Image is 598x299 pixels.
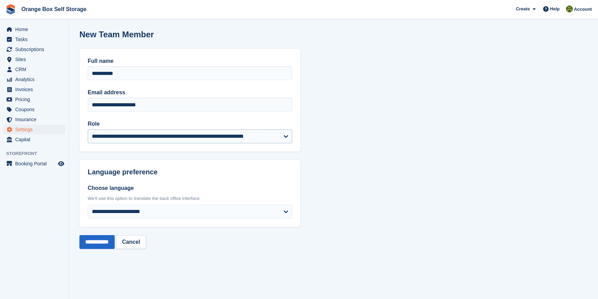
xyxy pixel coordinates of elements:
span: Tasks [15,35,57,44]
span: Booking Portal [15,159,57,168]
a: menu [3,115,65,124]
a: menu [3,85,65,94]
span: Storefront [6,150,69,157]
a: Cancel [116,235,146,249]
div: We'll use this option to translate the back office interface. [88,195,292,202]
a: menu [3,125,65,134]
span: Home [15,25,57,34]
span: Invoices [15,85,57,94]
a: menu [3,45,65,54]
a: menu [3,55,65,64]
a: menu [3,75,65,84]
a: menu [3,159,65,168]
label: Email address [88,88,292,97]
img: stora-icon-8386f47178a22dfd0bd8f6a31ec36ba5ce8667c1dd55bd0f319d3a0aa187defe.svg [6,4,16,15]
span: CRM [15,65,57,74]
label: Role [88,120,292,128]
span: Coupons [15,105,57,114]
span: Account [574,6,592,13]
span: Sites [15,55,57,64]
label: Choose language [88,184,292,192]
label: Full name [88,57,292,65]
span: Create [516,6,530,12]
a: menu [3,95,65,104]
a: Orange Box Self Storage [19,3,89,15]
span: Settings [15,125,57,134]
a: menu [3,25,65,34]
span: Help [550,6,560,12]
a: menu [3,65,65,74]
span: Capital [15,135,57,144]
a: menu [3,35,65,44]
h2: Language preference [88,168,292,176]
span: Pricing [15,95,57,104]
img: SARAH T [566,6,573,12]
span: Analytics [15,75,57,84]
a: menu [3,135,65,144]
a: Preview store [57,160,65,168]
h1: New Team Member [79,30,154,39]
a: menu [3,105,65,114]
span: Insurance [15,115,57,124]
span: Subscriptions [15,45,57,54]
